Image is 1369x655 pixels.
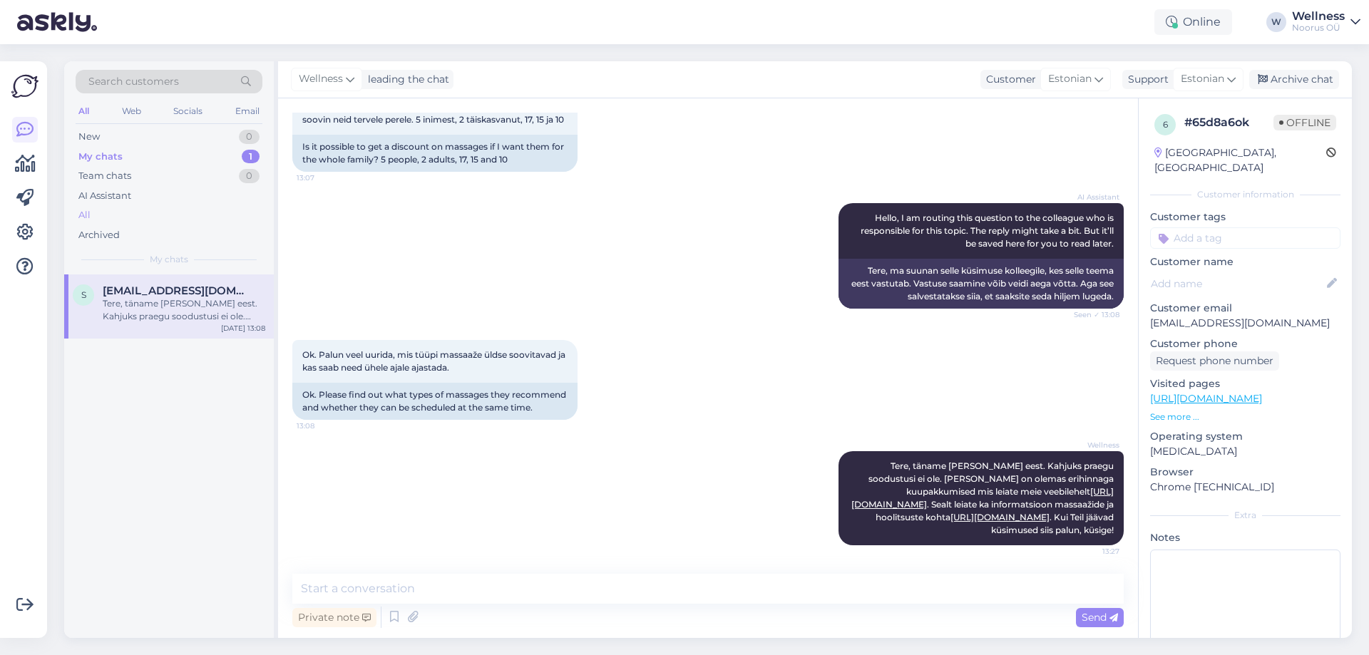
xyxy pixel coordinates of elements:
[1082,611,1118,624] span: Send
[1184,114,1273,131] div: # 65d8a6ok
[980,72,1036,87] div: Customer
[1151,276,1324,292] input: Add name
[1066,192,1119,202] span: AI Assistant
[1150,210,1340,225] p: Customer tags
[239,169,260,183] div: 0
[78,169,131,183] div: Team chats
[1249,70,1339,89] div: Archive chat
[1122,72,1169,87] div: Support
[292,135,578,172] div: Is it possible to get a discount on massages if I want them for the whole family? 5 people, 2 adu...
[1066,440,1119,450] span: Wellness
[1273,115,1336,130] span: Offline
[1292,11,1360,33] a: WellnessNoorus OÜ
[119,102,144,120] div: Web
[1154,145,1326,175] div: [GEOGRAPHIC_DATA], [GEOGRAPHIC_DATA]
[1163,119,1168,130] span: 6
[1150,336,1340,351] p: Customer phone
[1066,546,1119,557] span: 13:27
[950,512,1050,522] a: [URL][DOMAIN_NAME]
[1150,530,1340,545] p: Notes
[1292,22,1345,33] div: Noorus OÜ
[78,228,120,242] div: Archived
[851,460,1118,535] span: Tere, täname [PERSON_NAME] eest. Kahjuks praegu soodustusi ei ole. [PERSON_NAME] on olemas erihin...
[362,72,449,87] div: leading the chat
[1150,480,1340,495] p: Chrome [TECHNICAL_ID]
[1150,465,1340,480] p: Browser
[1292,11,1345,22] div: Wellness
[11,73,39,100] img: Askly Logo
[1181,71,1224,87] span: Estonian
[81,289,86,300] span: S
[1150,411,1340,423] p: See more ...
[299,71,343,87] span: Wellness
[76,102,92,120] div: All
[861,212,1116,249] span: Hello, I am routing this question to the colleague who is responsible for this topic. The reply m...
[1150,227,1340,249] input: Add a tag
[1150,316,1340,331] p: [EMAIL_ADDRESS][DOMAIN_NAME]
[1154,9,1232,35] div: Online
[78,208,91,222] div: All
[78,130,100,144] div: New
[1150,301,1340,316] p: Customer email
[170,102,205,120] div: Socials
[150,253,188,266] span: My chats
[1066,309,1119,320] span: Seen ✓ 13:08
[232,102,262,120] div: Email
[239,130,260,144] div: 0
[221,323,265,334] div: [DATE] 13:08
[78,189,131,203] div: AI Assistant
[1150,188,1340,201] div: Customer information
[103,284,251,297] span: Sigridansu@gmail.com
[1150,444,1340,459] p: [MEDICAL_DATA]
[297,421,350,431] span: 13:08
[1150,351,1279,371] div: Request phone number
[1150,254,1340,269] p: Customer name
[1048,71,1092,87] span: Estonian
[292,608,376,627] div: Private note
[78,150,123,164] div: My chats
[242,150,260,164] div: 1
[839,259,1124,309] div: Tere, ma suunan selle küsimuse kolleegile, kes selle teema eest vastutab. Vastuse saamine võib ve...
[103,297,265,323] div: Tere, täname [PERSON_NAME] eest. Kahjuks praegu soodustusi ei ole. [PERSON_NAME] on olemas erihin...
[1150,376,1340,391] p: Visited pages
[1150,392,1262,405] a: [URL][DOMAIN_NAME]
[1150,509,1340,522] div: Extra
[88,74,179,89] span: Search customers
[302,349,568,373] span: Ok. Palun veel uurida, mis tüüpi massaaže üldse soovitavad ja kas saab need ühele ajale ajastada.
[1266,12,1286,32] div: W
[292,383,578,420] div: Ok. Please find out what types of massages they recommend and whether they can be scheduled at th...
[297,172,350,183] span: 13:07
[1150,429,1340,444] p: Operating system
